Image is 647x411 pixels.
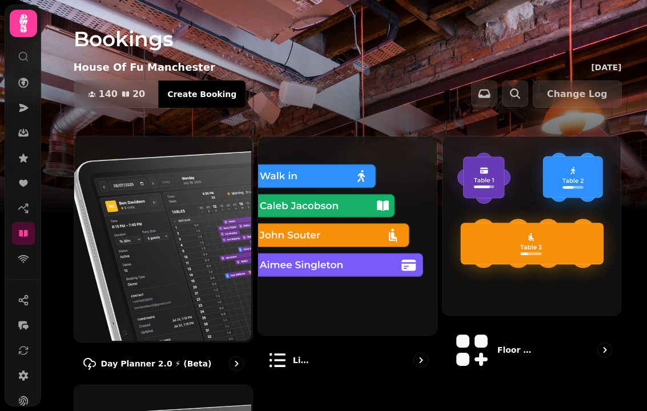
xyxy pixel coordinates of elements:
svg: go to [231,358,242,369]
p: Day Planner 2.0 ⚡ (Beta) [101,358,212,369]
button: Create Booking [158,80,246,108]
a: Floor Plans (beta)Floor Plans (beta) [442,136,622,380]
svg: go to [415,354,427,366]
span: Change Log [547,90,608,99]
p: House Of Fu Manchester [74,59,215,75]
img: List view [257,135,436,334]
button: Change Log [533,80,622,108]
span: Create Booking [167,90,236,98]
img: Floor Plans (beta) [441,135,620,314]
img: Day Planner 2.0 ⚡ (Beta) [73,135,252,341]
span: 20 [132,90,145,99]
a: Day Planner 2.0 ⚡ (Beta)Day Planner 2.0 ⚡ (Beta) [74,136,254,380]
a: List viewList view [258,136,437,380]
svg: go to [599,344,610,356]
button: 14020 [74,80,159,108]
p: [DATE] [591,62,621,73]
span: 140 [99,90,118,99]
p: Floor Plans (beta) [497,344,537,356]
p: List view [293,354,312,366]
